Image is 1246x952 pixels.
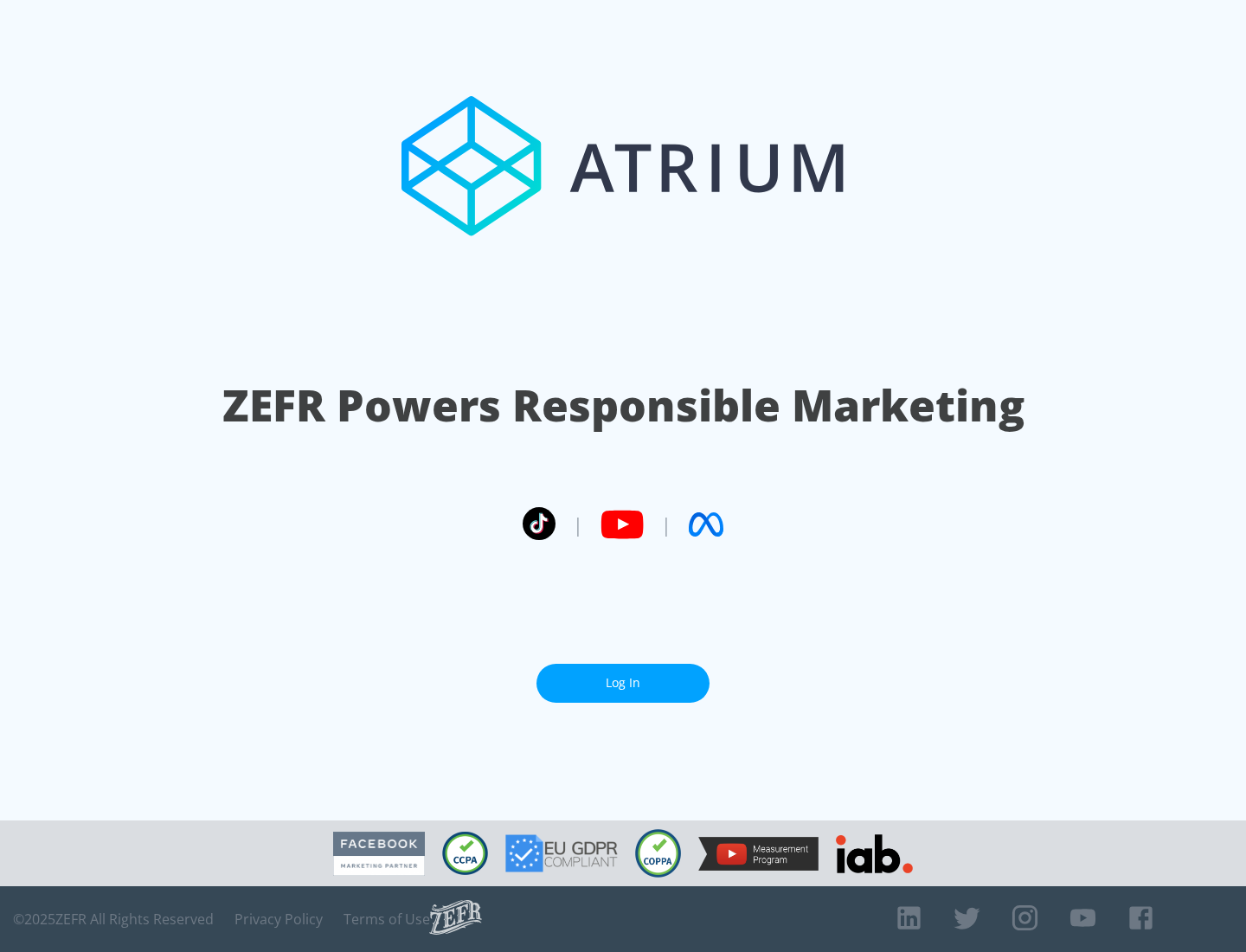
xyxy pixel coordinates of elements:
a: Terms of Use [344,910,430,928]
span: | [573,511,583,537]
img: GDPR Compliant [505,834,618,872]
img: CCPA Compliant [442,832,488,875]
span: © 2025 ZEFR All Rights Reserved [13,910,214,928]
img: Facebook Marketing Partner [333,832,425,876]
img: YouTube Measurement Program [698,837,819,871]
a: Log In [536,664,710,703]
img: COPPA Compliant [635,829,681,878]
span: | [661,511,671,537]
a: Privacy Policy [234,910,323,928]
h1: ZEFR Powers Responsible Marketing [222,376,1024,435]
img: IAB [836,834,913,873]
